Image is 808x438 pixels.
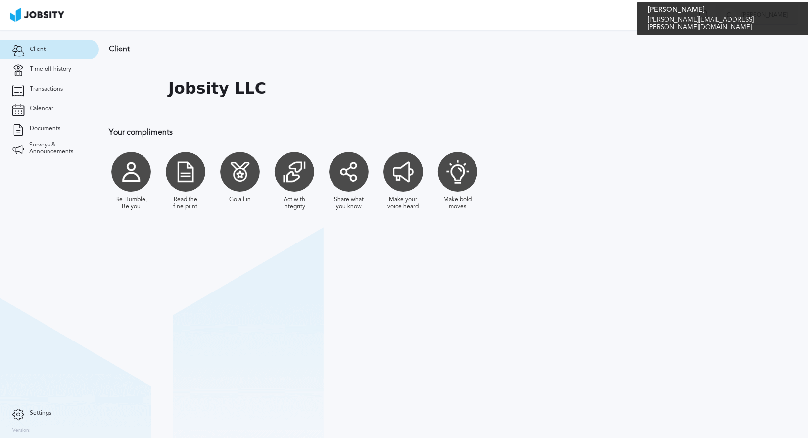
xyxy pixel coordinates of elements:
[736,12,793,19] span: [PERSON_NAME]
[168,79,266,97] h1: Jobsity LLC
[30,410,51,417] span: Settings
[229,196,251,203] div: Go all in
[30,86,63,93] span: Transactions
[440,196,475,210] div: Make bold moves
[12,428,31,434] label: Version:
[277,196,312,210] div: Act with integrity
[10,8,64,22] img: ab4bad089aa723f57921c736e9817d99.png
[30,125,60,132] span: Documents
[109,45,646,53] h3: Client
[30,46,46,53] span: Client
[109,128,646,137] h3: Your compliments
[721,8,736,23] div: C
[168,196,203,210] div: Read the fine print
[29,142,87,155] span: Surveys & Announcements
[114,196,148,210] div: Be Humble, Be you
[30,66,71,73] span: Time off history
[332,196,366,210] div: Share what you know
[30,105,53,112] span: Calendar
[716,5,798,25] button: C[PERSON_NAME]
[386,196,421,210] div: Make your voice heard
